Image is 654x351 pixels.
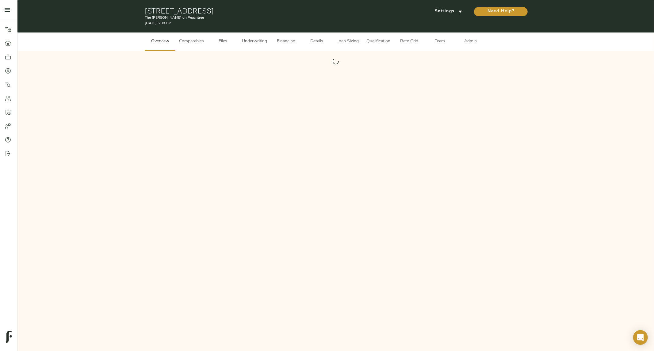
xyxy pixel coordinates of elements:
[398,38,421,45] span: Rate Grid
[148,38,172,45] span: Overview
[426,7,472,16] button: Settings
[145,15,399,21] p: The [PERSON_NAME] on Peachtree
[242,38,267,45] span: Underwriting
[480,8,522,15] span: Need Help?
[305,38,328,45] span: Details
[366,38,390,45] span: Qualification
[179,38,204,45] span: Comparables
[336,38,359,45] span: Loan Sizing
[145,21,399,26] p: [DATE] 5:08 PM
[459,38,482,45] span: Admin
[211,38,235,45] span: Files
[428,38,452,45] span: Team
[474,7,528,16] button: Need Help?
[633,330,648,345] div: Open Intercom Messenger
[274,38,298,45] span: Financing
[432,8,465,15] span: Settings
[145,6,399,15] h1: [STREET_ADDRESS]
